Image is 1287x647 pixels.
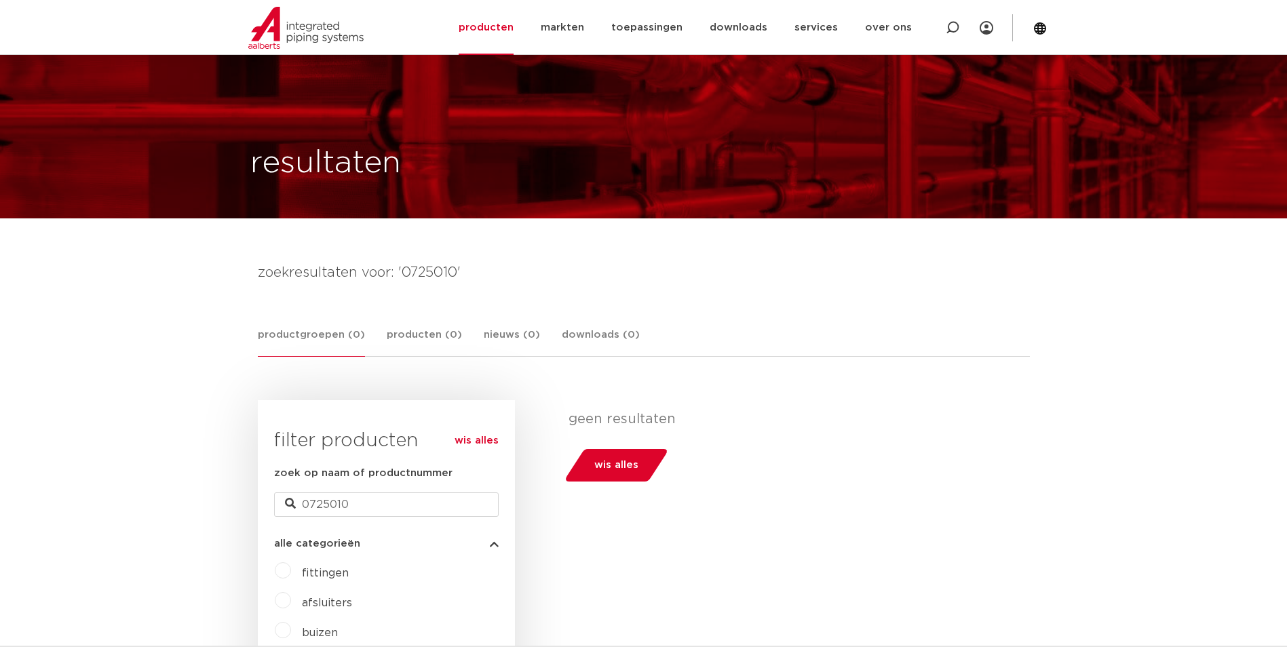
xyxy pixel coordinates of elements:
[302,568,349,579] a: fittingen
[302,597,352,608] a: afsluiters
[302,627,338,638] a: buizen
[594,454,638,476] span: wis alles
[274,465,453,482] label: zoek op naam of productnummer
[258,262,1030,283] h4: zoekresultaten voor: '0725010'
[569,411,1020,427] p: geen resultaten
[258,327,365,357] a: productgroepen (0)
[274,427,499,454] h3: filter producten
[455,433,499,449] a: wis alles
[274,538,499,549] button: alle categorieën
[484,327,540,356] a: nieuws (0)
[274,538,360,549] span: alle categorieën
[250,142,401,185] h1: resultaten
[562,327,640,356] a: downloads (0)
[387,327,462,356] a: producten (0)
[274,492,499,517] input: zoeken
